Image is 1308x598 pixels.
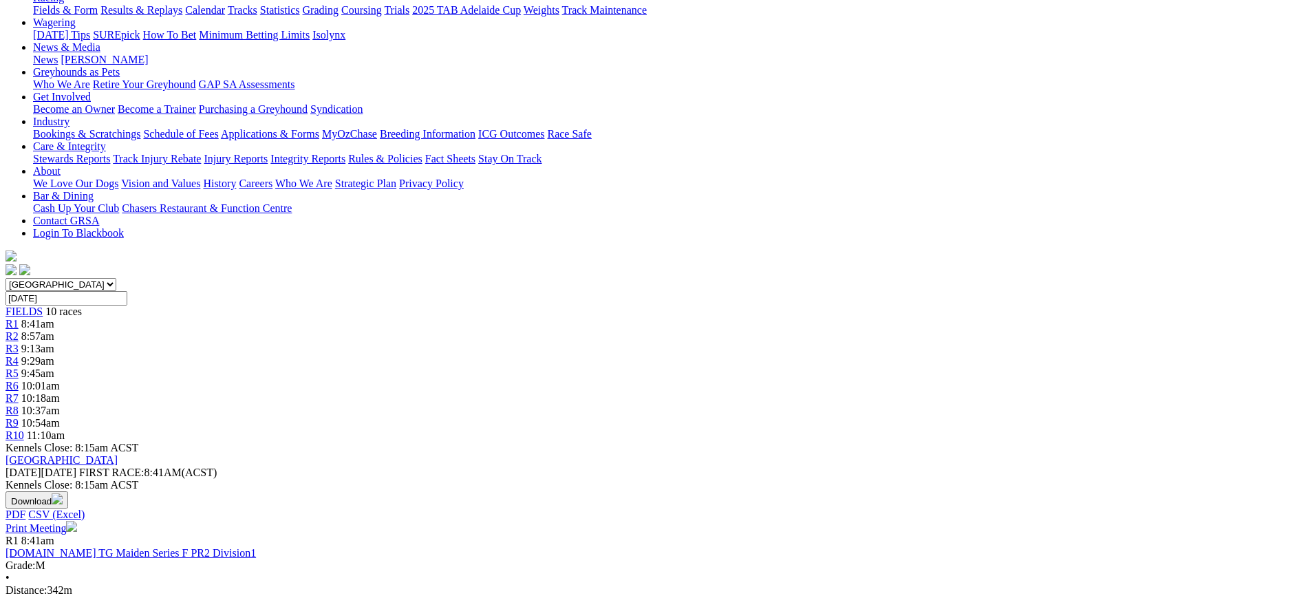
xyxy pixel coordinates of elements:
[6,454,118,466] a: [GEOGRAPHIC_DATA]
[6,318,19,330] a: R1
[6,306,43,317] a: FIELDS
[79,467,217,478] span: 8:41AM(ACST)
[21,392,60,404] span: 10:18am
[312,29,345,41] a: Isolynx
[303,4,339,16] a: Grading
[199,103,308,115] a: Purchasing a Greyhound
[6,392,19,404] a: R7
[33,128,140,140] a: Bookings & Scratchings
[33,29,90,41] a: [DATE] Tips
[33,227,124,239] a: Login To Blackbook
[199,78,295,90] a: GAP SA Assessments
[61,54,148,65] a: [PERSON_NAME]
[322,128,377,140] a: MyOzChase
[33,66,120,78] a: Greyhounds as Pets
[33,4,98,16] a: Fields & Form
[412,4,521,16] a: 2025 TAB Adelaide Cup
[310,103,363,115] a: Syndication
[33,153,110,164] a: Stewards Reports
[6,547,256,559] a: [DOMAIN_NAME] TG Maiden Series F PR2 Division1
[33,54,1302,66] div: News & Media
[6,343,19,354] a: R3
[33,202,119,214] a: Cash Up Your Club
[228,4,257,16] a: Tracks
[93,78,196,90] a: Retire Your Greyhound
[6,509,1302,521] div: Download
[33,41,100,53] a: News & Media
[384,4,409,16] a: Trials
[21,355,54,367] span: 9:29am
[21,330,54,342] span: 8:57am
[118,103,196,115] a: Become a Trainer
[478,128,544,140] a: ICG Outcomes
[33,190,94,202] a: Bar & Dining
[33,128,1302,140] div: Industry
[45,306,82,317] span: 10 races
[6,584,47,596] span: Distance:
[6,367,19,379] a: R5
[143,29,197,41] a: How To Bet
[380,128,475,140] a: Breeding Information
[6,491,68,509] button: Download
[425,153,475,164] a: Fact Sheets
[6,355,19,367] a: R4
[6,479,1302,491] div: Kennels Close: 8:15am ACST
[524,4,559,16] a: Weights
[79,467,144,478] span: FIRST RACE:
[122,202,292,214] a: Chasers Restaurant & Function Centre
[33,202,1302,215] div: Bar & Dining
[33,178,1302,190] div: About
[21,417,60,429] span: 10:54am
[21,367,54,379] span: 9:45am
[6,380,19,392] a: R6
[21,535,54,546] span: 8:41am
[478,153,542,164] a: Stay On Track
[33,4,1302,17] div: Racing
[33,215,99,226] a: Contact GRSA
[33,103,1302,116] div: Get Involved
[199,29,310,41] a: Minimum Betting Limits
[33,54,58,65] a: News
[6,522,77,534] a: Print Meeting
[143,128,218,140] a: Schedule of Fees
[6,250,17,261] img: logo-grsa-white.png
[21,343,54,354] span: 9:13am
[562,4,647,16] a: Track Maintenance
[270,153,345,164] a: Integrity Reports
[6,584,1302,597] div: 342m
[6,417,19,429] a: R9
[33,91,91,103] a: Get Involved
[6,330,19,342] a: R2
[6,559,36,571] span: Grade:
[33,29,1302,41] div: Wagering
[33,78,90,90] a: Who We Are
[6,264,17,275] img: facebook.svg
[21,318,54,330] span: 8:41am
[21,380,60,392] span: 10:01am
[100,4,182,16] a: Results & Replays
[33,78,1302,91] div: Greyhounds as Pets
[27,429,65,441] span: 11:10am
[52,493,63,504] img: download.svg
[6,467,76,478] span: [DATE]
[399,178,464,189] a: Privacy Policy
[341,4,382,16] a: Coursing
[19,264,30,275] img: twitter.svg
[33,165,61,177] a: About
[66,521,77,532] img: printer.svg
[6,442,138,453] span: Kennels Close: 8:15am ACST
[6,405,19,416] a: R8
[6,429,24,441] a: R10
[260,4,300,16] a: Statistics
[6,509,25,520] a: PDF
[28,509,85,520] a: CSV (Excel)
[121,178,200,189] a: Vision and Values
[113,153,201,164] a: Track Injury Rebate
